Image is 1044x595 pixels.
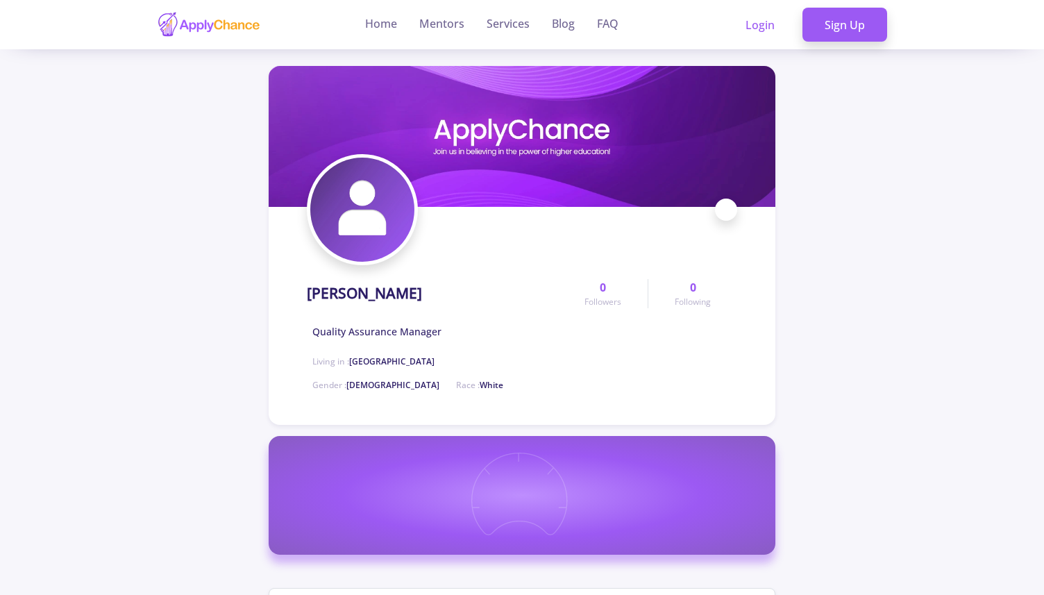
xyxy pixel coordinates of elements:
[157,11,261,38] img: applychance logo
[310,158,414,262] img: Sepehr Larabiavatar
[349,355,435,367] span: [GEOGRAPHIC_DATA]
[723,8,797,42] a: Login
[307,285,422,302] h1: [PERSON_NAME]
[312,324,441,339] span: Quality Assurance Manager
[480,379,503,391] span: White
[558,279,648,308] a: 0Followers
[312,379,439,391] span: Gender :
[648,279,737,308] a: 0Following
[600,279,606,296] span: 0
[346,379,439,391] span: [DEMOGRAPHIC_DATA]
[312,355,435,367] span: Living in :
[675,296,711,308] span: Following
[456,379,503,391] span: Race :
[584,296,621,308] span: Followers
[690,279,696,296] span: 0
[802,8,887,42] a: Sign Up
[269,66,775,207] img: Sepehr Larabicover image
